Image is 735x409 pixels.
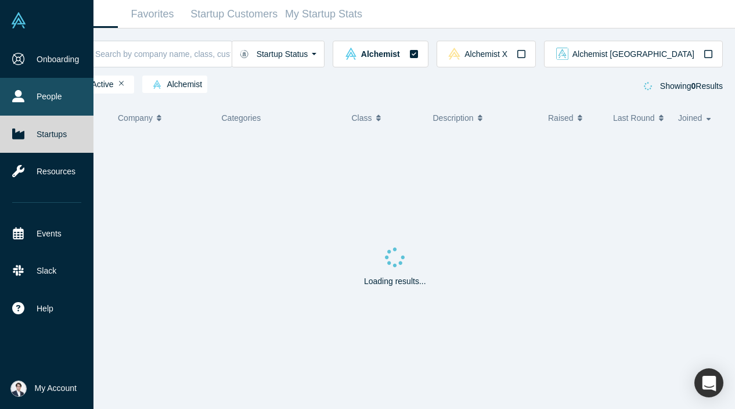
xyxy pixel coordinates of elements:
span: My Account [35,382,77,394]
img: Eisuke Shimizu's Account [10,381,27,397]
span: Alchemist [147,80,202,89]
img: alchemist Vault Logo [345,48,357,60]
span: Alchemist X [464,50,507,58]
button: alchemistx Vault LogoAlchemist X [437,41,536,67]
button: Raised [548,106,601,130]
button: Joined [678,106,715,130]
button: alchemist_aj Vault LogoAlchemist [GEOGRAPHIC_DATA] [544,41,723,67]
p: Loading results... [364,275,426,288]
img: alchemist Vault Logo [153,80,161,89]
button: Class [352,106,415,130]
img: Startup status [240,49,248,59]
img: alchemistx Vault Logo [448,48,460,60]
span: Alchemist [361,50,400,58]
button: Remove Filter [119,80,124,88]
button: My Account [10,381,77,397]
button: Startup Status [232,41,325,67]
span: Joined [678,106,702,130]
button: alchemist Vault LogoAlchemist [333,41,428,67]
span: Class [352,106,372,130]
button: Company [118,106,203,130]
a: My Startup Stats [282,1,366,28]
span: Active [73,80,114,89]
button: Last Round [613,106,666,130]
span: Categories [222,113,261,123]
span: Last Round [613,106,655,130]
img: alchemist_aj Vault Logo [556,48,568,60]
span: Alchemist [GEOGRAPHIC_DATA] [572,50,694,58]
span: Help [37,303,53,315]
a: Startup Customers [187,1,282,28]
button: Description [433,106,536,130]
span: Company [118,106,153,130]
span: Description [433,106,474,130]
a: Favorites [118,1,187,28]
input: Search by company name, class, customer, one-liner or category [94,40,232,67]
strong: 0 [691,81,696,91]
img: Alchemist Vault Logo [10,12,27,28]
span: Raised [548,106,574,130]
span: Showing Results [660,81,723,91]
